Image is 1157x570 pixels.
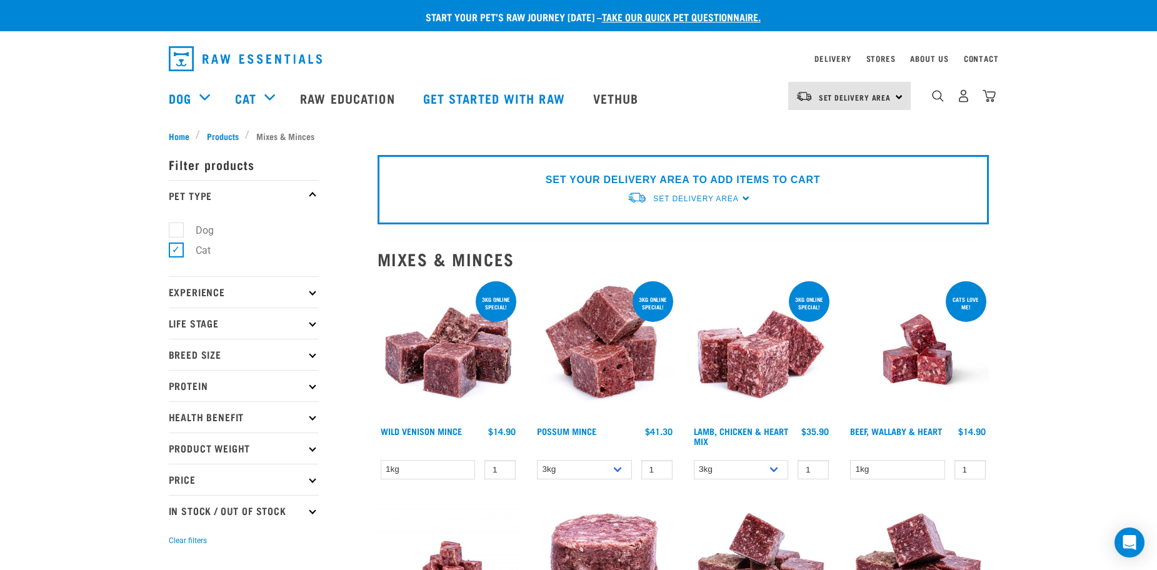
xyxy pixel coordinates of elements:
[866,56,896,61] a: Stores
[819,95,891,99] span: Set Delivery Area
[169,307,319,339] p: Life Stage
[411,73,581,123] a: Get started with Raw
[476,290,516,316] div: 3kg online special!
[378,249,989,269] h2: Mixes & Minces
[581,73,654,123] a: Vethub
[169,276,319,307] p: Experience
[169,180,319,211] p: Pet Type
[932,90,944,102] img: home-icon-1@2x.png
[235,89,256,107] a: Cat
[602,14,761,19] a: take our quick pet questionnaire.
[627,191,647,204] img: van-moving.png
[169,464,319,495] p: Price
[484,460,516,479] input: 1
[633,290,673,316] div: 3kg online special!
[200,129,245,142] a: Products
[169,495,319,526] p: In Stock / Out Of Stock
[653,194,738,203] span: Set Delivery Area
[169,339,319,370] p: Breed Size
[159,41,999,76] nav: dropdown navigation
[169,432,319,464] p: Product Weight
[814,56,851,61] a: Delivery
[641,460,673,479] input: 1
[1114,527,1144,557] div: Open Intercom Messenger
[207,129,239,142] span: Products
[789,290,829,316] div: 3kg online special!
[847,279,989,421] img: Raw Essentials 2024 July2572 Beef Wallaby Heart
[534,279,676,421] img: 1102 Possum Mince 01
[546,172,820,187] p: SET YOUR DELIVERY AREA TO ADD ITEMS TO CART
[169,46,322,71] img: Raw Essentials Logo
[378,279,519,421] img: Pile Of Cubed Wild Venison Mince For Pets
[537,429,596,433] a: Possum Mince
[850,429,942,433] a: Beef, Wallaby & Heart
[691,279,833,421] img: 1124 Lamb Chicken Heart Mix 01
[964,56,999,61] a: Contact
[169,535,207,546] button: Clear filters
[169,149,319,180] p: Filter products
[176,242,216,258] label: Cat
[169,129,989,142] nav: breadcrumbs
[169,370,319,401] p: Protein
[801,426,829,436] div: $35.90
[796,91,813,102] img: van-moving.png
[169,129,196,142] a: Home
[381,429,462,433] a: Wild Venison Mince
[645,426,673,436] div: $41.30
[488,426,516,436] div: $14.90
[958,426,986,436] div: $14.90
[954,460,986,479] input: 1
[169,401,319,432] p: Health Benefit
[798,460,829,479] input: 1
[957,89,970,102] img: user.png
[946,290,986,316] div: Cats love me!
[288,73,410,123] a: Raw Education
[694,429,788,443] a: Lamb, Chicken & Heart Mix
[169,89,191,107] a: Dog
[169,129,189,142] span: Home
[176,222,219,238] label: Dog
[983,89,996,102] img: home-icon@2x.png
[910,56,948,61] a: About Us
